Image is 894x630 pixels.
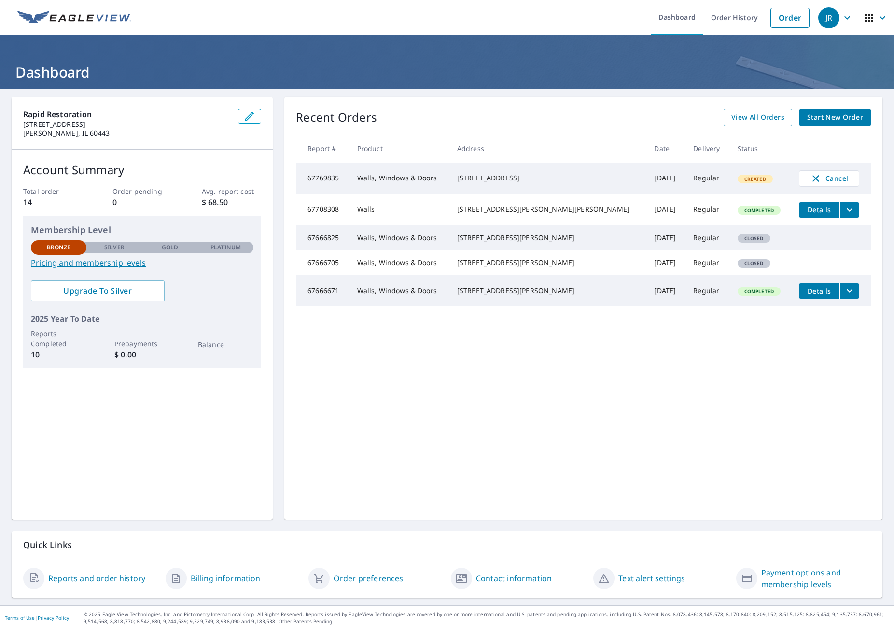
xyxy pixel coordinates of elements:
a: Order [770,8,810,28]
td: Regular [685,250,730,275]
p: Reports Completed [31,329,86,349]
span: Closed [739,235,769,242]
td: 67666671 [296,275,349,306]
p: $ 68.50 [202,196,261,208]
a: View All Orders [724,109,792,126]
span: Completed [739,207,780,214]
div: [STREET_ADDRESS][PERSON_NAME] [457,286,639,296]
span: Cancel [809,173,849,184]
p: 0 [112,196,172,208]
p: 2025 Year To Date [31,313,253,325]
td: 67708308 [296,194,349,225]
p: Membership Level [31,223,253,236]
p: 14 [23,196,83,208]
p: Platinum [210,243,241,252]
p: 10 [31,349,86,360]
td: [DATE] [646,275,685,306]
p: $ 0.00 [114,349,170,360]
td: [DATE] [646,250,685,275]
div: [STREET_ADDRESS] [457,173,639,183]
td: Regular [685,225,730,250]
td: 67666825 [296,225,349,250]
a: Payment options and membership levels [761,567,871,590]
span: Start New Order [807,111,863,123]
th: Product [349,134,449,163]
p: Bronze [47,243,71,252]
td: Walls, Windows & Doors [349,163,449,194]
th: Address [449,134,647,163]
button: detailsBtn-67666671 [799,283,839,299]
a: Terms of Use [5,615,35,621]
img: EV Logo [17,11,131,25]
td: [DATE] [646,194,685,225]
a: Text alert settings [618,573,685,584]
span: Completed [739,288,780,295]
button: filesDropdownBtn-67666671 [839,283,859,299]
p: Balance [198,340,253,350]
td: Walls [349,194,449,225]
a: Order preferences [334,573,404,584]
p: [STREET_ADDRESS] [23,120,230,129]
p: Account Summary [23,161,261,178]
th: Delivery [685,134,730,163]
span: Details [805,287,834,296]
p: Prepayments [114,339,170,349]
span: Created [739,176,772,182]
a: Billing information [191,573,260,584]
td: [DATE] [646,225,685,250]
a: Start New Order [799,109,871,126]
p: Order pending [112,186,172,196]
p: Gold [162,243,178,252]
a: Reports and order history [48,573,145,584]
a: Privacy Policy [38,615,69,621]
p: © 2025 Eagle View Technologies, Inc. and Pictometry International Corp. All Rights Reserved. Repo... [84,611,889,625]
div: [STREET_ADDRESS][PERSON_NAME] [457,258,639,268]
th: Report # [296,134,349,163]
th: Status [730,134,791,163]
button: detailsBtn-67708308 [799,202,839,218]
div: JR [818,7,839,28]
span: Details [805,205,834,214]
span: Closed [739,260,769,267]
a: Contact information [476,573,552,584]
th: Date [646,134,685,163]
span: Upgrade To Silver [39,286,157,296]
p: [PERSON_NAME], IL 60443 [23,129,230,137]
p: | [5,615,69,621]
p: Recent Orders [296,109,377,126]
td: [DATE] [646,163,685,194]
button: Cancel [799,170,859,187]
div: [STREET_ADDRESS][PERSON_NAME] [457,233,639,243]
td: 67666705 [296,250,349,275]
p: Quick Links [23,539,871,551]
p: Rapid Restoration [23,109,230,120]
td: Regular [685,194,730,225]
h1: Dashboard [12,62,882,82]
p: Avg. report cost [202,186,261,196]
p: Silver [104,243,125,252]
td: Walls, Windows & Doors [349,275,449,306]
button: filesDropdownBtn-67708308 [839,202,859,218]
td: Walls, Windows & Doors [349,225,449,250]
td: 67769835 [296,163,349,194]
a: Pricing and membership levels [31,257,253,269]
td: Regular [685,163,730,194]
div: [STREET_ADDRESS][PERSON_NAME][PERSON_NAME] [457,205,639,214]
a: Upgrade To Silver [31,280,165,301]
span: View All Orders [731,111,784,123]
td: Walls, Windows & Doors [349,250,449,275]
td: Regular [685,275,730,306]
p: Total order [23,186,83,196]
